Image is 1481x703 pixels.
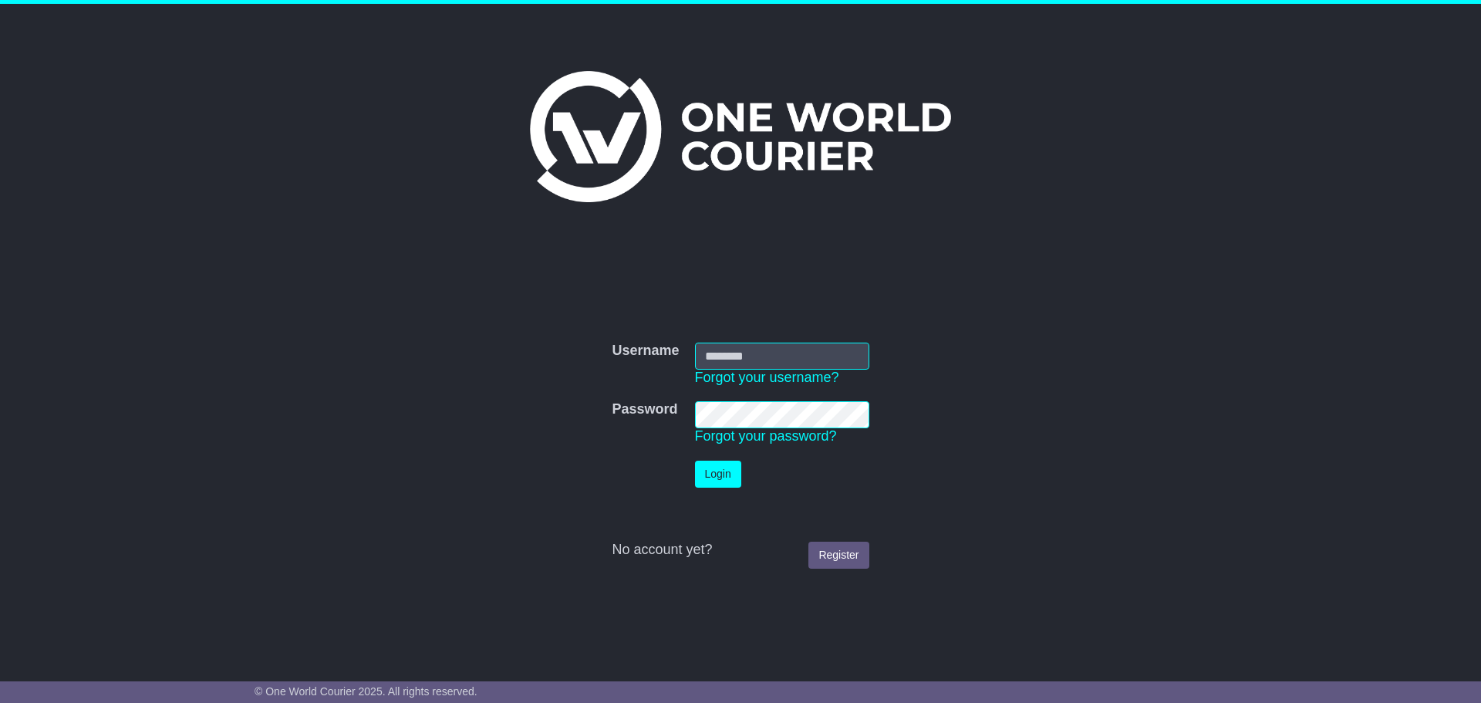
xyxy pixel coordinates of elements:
button: Login [695,461,741,488]
label: Password [612,401,677,418]
div: No account yet? [612,542,869,559]
img: One World [530,71,951,202]
label: Username [612,343,679,360]
a: Register [808,542,869,569]
a: Forgot your password? [695,428,837,444]
a: Forgot your username? [695,370,839,385]
span: © One World Courier 2025. All rights reserved. [255,685,477,698]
